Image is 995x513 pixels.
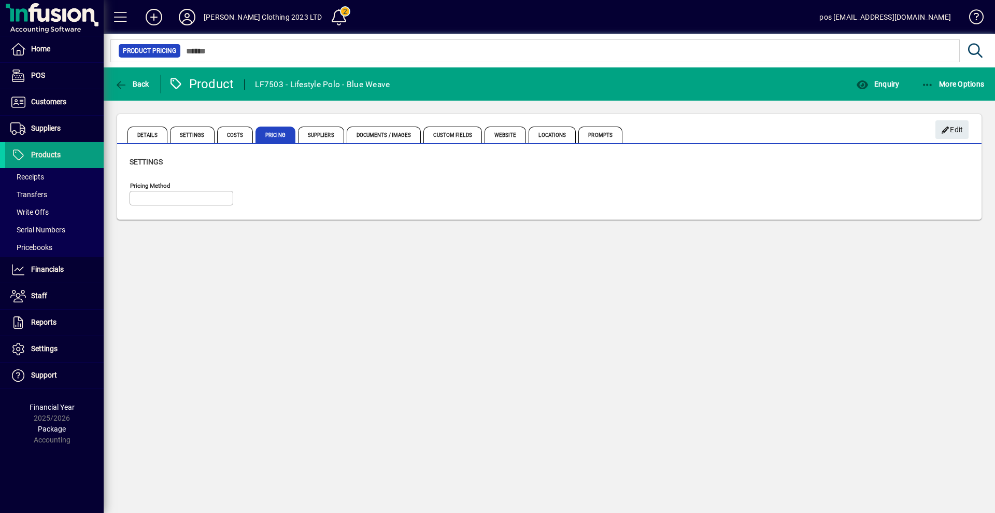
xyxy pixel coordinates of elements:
span: Details [127,127,167,143]
span: Home [31,45,50,53]
span: Serial Numbers [10,226,65,234]
button: More Options [919,75,987,93]
a: Write Offs [5,203,104,221]
span: Pricebooks [10,243,52,252]
div: pos [EMAIL_ADDRESS][DOMAIN_NAME] [819,9,951,25]
span: More Options [921,80,985,88]
span: Locations [529,127,576,143]
div: LF7503 - Lifestyle Polo - Blue Weave [255,76,390,93]
span: Custom Fields [423,127,481,143]
a: Serial Numbers [5,221,104,239]
span: Costs [217,127,253,143]
a: Receipts [5,168,104,186]
mat-label: Pricing method [130,182,170,189]
button: Profile [170,8,204,26]
button: Edit [935,120,969,139]
a: Pricebooks [5,239,104,256]
app-page-header-button: Back [104,75,161,93]
span: Website [485,127,527,143]
span: POS [31,71,45,79]
span: Back [115,80,149,88]
span: Write Offs [10,208,49,216]
span: Products [31,150,61,159]
span: Package [38,425,66,433]
span: Settings [31,344,58,353]
span: Documents / Images [347,127,421,143]
a: Financials [5,257,104,283]
button: Enquiry [854,75,902,93]
span: Transfers [10,190,47,199]
a: Settings [5,336,104,362]
a: Staff [5,283,104,309]
span: Pricing [255,127,295,143]
a: Home [5,36,104,62]
a: Support [5,363,104,389]
a: Customers [5,89,104,115]
span: Support [31,371,57,379]
div: [PERSON_NAME] Clothing 2023 LTD [204,9,322,25]
a: Suppliers [5,116,104,142]
span: Staff [31,292,47,300]
span: Prompts [578,127,622,143]
span: Receipts [10,173,44,181]
button: Back [112,75,152,93]
a: Knowledge Base [961,2,982,36]
button: Add [137,8,170,26]
span: Product Pricing [123,46,176,56]
span: Enquiry [856,80,899,88]
span: Edit [941,121,963,138]
span: Settings [130,158,163,166]
span: Financial Year [30,403,75,411]
span: Reports [31,318,56,326]
a: POS [5,63,104,89]
span: Settings [170,127,215,143]
div: Product [168,76,234,92]
a: Transfers [5,186,104,203]
span: Customers [31,98,66,106]
span: Suppliers [298,127,344,143]
span: Suppliers [31,124,61,132]
span: Financials [31,265,64,273]
a: Reports [5,310,104,336]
